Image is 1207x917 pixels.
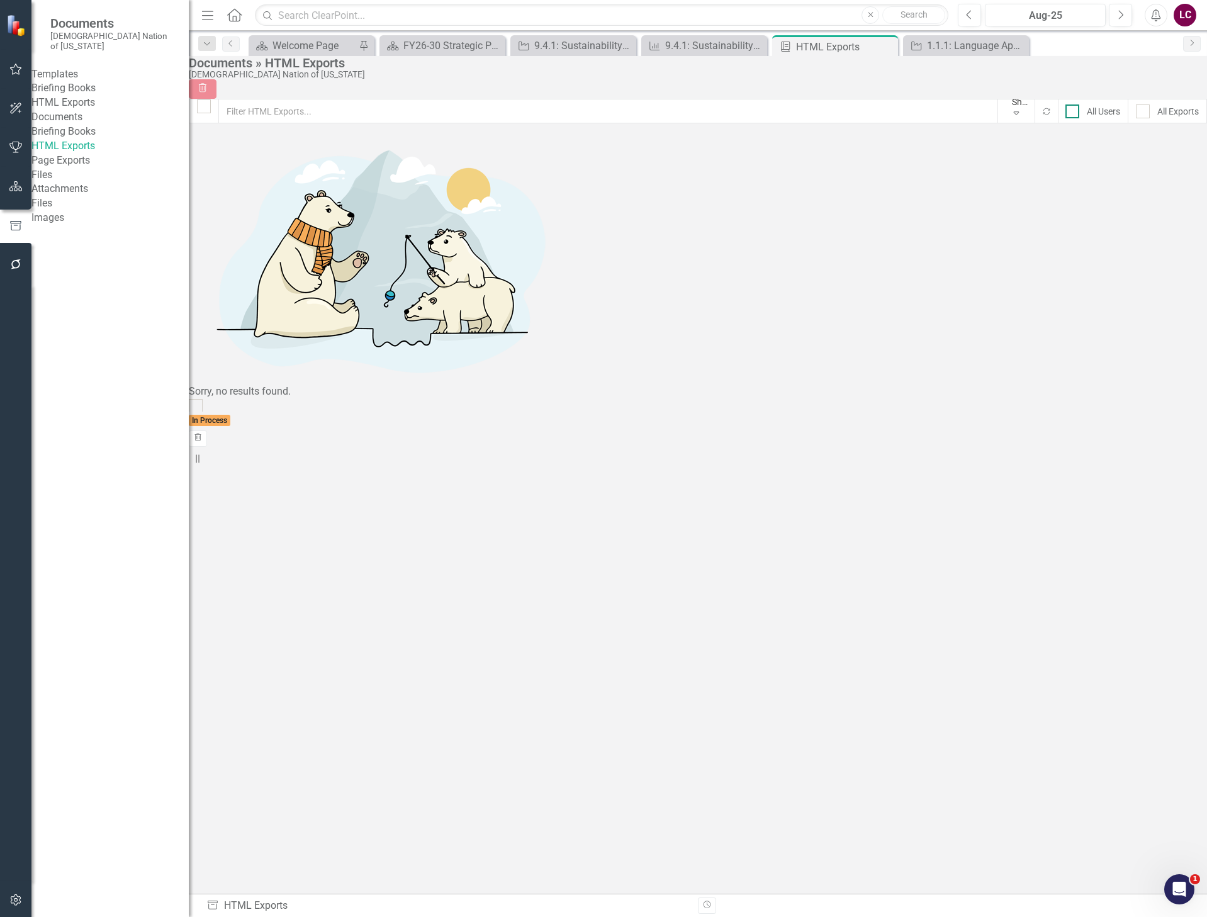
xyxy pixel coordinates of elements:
[796,39,895,55] div: HTML Exports
[31,182,189,196] a: Attachments
[989,8,1101,23] div: Aug-25
[1174,4,1196,26] button: LC
[985,4,1106,26] button: Aug-25
[255,4,948,26] input: Search ClearPoint...
[31,154,189,168] a: Page Exports
[206,899,688,913] div: HTML Exports
[218,99,998,123] input: Filter HTML Exports...
[189,385,1207,399] div: Sorry, no results found.
[1157,105,1199,118] div: All Exports
[665,38,764,53] div: 9.4.1: Sustainability Fund (FY25 EBITDA) KPIs
[906,38,1026,53] a: 1.1.1: Language Apprenticeship Program
[272,38,356,53] div: Welcome Page
[1190,874,1200,884] span: 1
[50,16,176,31] span: Documents
[31,110,189,125] div: Documents
[901,9,928,20] span: Search
[31,96,189,110] a: HTML Exports
[644,38,764,53] a: 9.4.1: Sustainability Fund (FY25 EBITDA) KPIs
[189,133,566,385] img: No results found
[882,6,945,24] button: Search
[534,38,633,53] div: 9.4.1: Sustainability Fund
[31,67,189,82] div: Templates
[1164,874,1194,904] iframe: Intercom live chat
[189,415,230,426] span: In Process
[189,70,1201,79] div: [DEMOGRAPHIC_DATA] Nation of [US_STATE]
[6,14,28,36] img: ClearPoint Strategy
[31,168,189,183] div: Files
[50,31,176,52] small: [DEMOGRAPHIC_DATA] Nation of [US_STATE]
[189,56,1201,70] div: Documents » HTML Exports
[514,38,633,53] a: 9.4.1: Sustainability Fund
[31,139,189,154] a: HTML Exports
[31,211,189,225] a: Images
[31,81,189,96] a: Briefing Books
[1087,105,1120,118] div: All Users
[31,196,189,211] a: Files
[383,38,502,53] a: FY26-30 Strategic Plan
[252,38,356,53] a: Welcome Page
[403,38,502,53] div: FY26-30 Strategic Plan
[31,125,189,139] a: Briefing Books
[927,38,1026,53] div: 1.1.1: Language Apprenticeship Program
[1012,96,1028,108] div: Show All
